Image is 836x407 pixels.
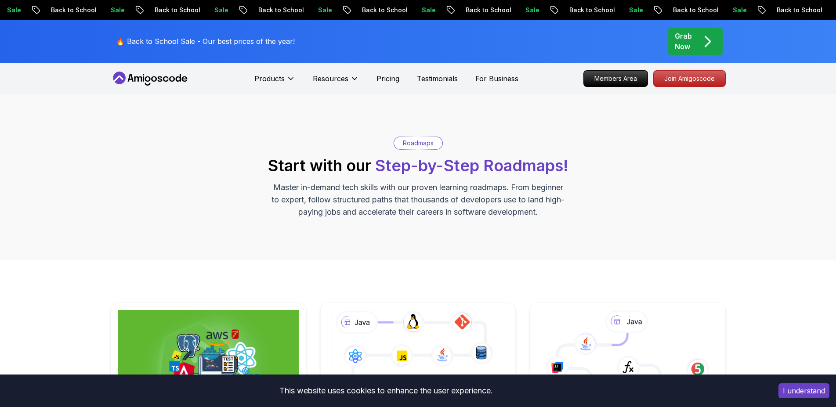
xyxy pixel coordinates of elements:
p: Sale [9,6,37,14]
button: Products [254,73,295,91]
p: Sale [631,6,659,14]
a: Members Area [583,70,648,87]
p: Sale [735,6,763,14]
a: For Business [475,73,518,84]
p: Products [254,73,285,84]
p: Sale [527,6,555,14]
a: Join Amigoscode [653,70,726,87]
span: Step-by-Step Roadmaps! [375,156,568,175]
p: Back to School [364,6,423,14]
p: Members Area [584,71,648,86]
p: Sale [216,6,244,14]
button: Resources [313,73,359,91]
a: Testimonials [417,73,458,84]
p: Back to School [156,6,216,14]
p: Back to School [571,6,631,14]
p: Sale [320,6,348,14]
p: Back to School [260,6,320,14]
div: This website uses cookies to enhance the user experience. [7,381,765,400]
p: Sale [112,6,141,14]
p: Back to School [675,6,735,14]
p: Back to School [467,6,527,14]
p: Grab Now [675,31,692,52]
button: Accept cookies [778,383,829,398]
p: Master in-demand tech skills with our proven learning roadmaps. From beginner to expert, follow s... [271,181,566,218]
p: Roadmaps [403,139,434,148]
p: Back to School [53,6,112,14]
a: Pricing [376,73,399,84]
p: Join Amigoscode [654,71,725,86]
h2: Start with our [268,157,568,174]
p: 🔥 Back to School Sale - Our best prices of the year! [116,36,295,47]
p: Resources [313,73,348,84]
p: Sale [423,6,452,14]
img: Full Stack Professional v2 [118,310,299,405]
